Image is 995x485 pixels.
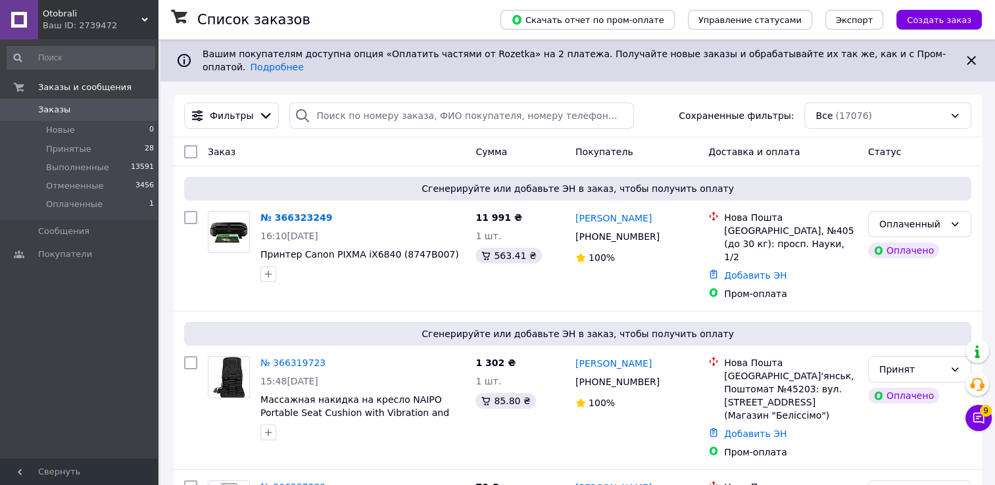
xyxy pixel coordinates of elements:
span: Покупатели [38,248,92,260]
span: Выполненные [46,162,109,173]
a: Добавить ЭН [724,428,787,439]
span: Скачать отчет по пром-оплате [511,14,664,26]
div: [GEOGRAPHIC_DATA]'янськ, Поштомат №45203: вул. [STREET_ADDRESS] (Магазин "Беліссімо") [724,369,858,422]
span: Экспорт [836,15,873,25]
a: Подробнее [251,62,304,72]
div: Нова Пошта [724,211,858,224]
span: Управление статусами [698,15,802,25]
div: [GEOGRAPHIC_DATA], №405 (до 30 кг): просп. Науки, 1/2 [724,224,858,264]
span: Оплаченные [46,198,103,210]
span: 3456 [135,180,154,192]
a: Принтер Canon PIXMA iX6840 (8747B007) [260,249,459,260]
div: Ваш ID: 2739472 [43,20,158,32]
span: Покупатель [575,147,633,157]
a: Добавить ЭН [724,270,787,281]
div: Нова Пошта [724,356,858,369]
span: Сумма [475,147,507,157]
img: Фото товару [208,218,249,246]
button: Экспорт [825,10,883,30]
span: 1 шт. [475,376,501,386]
span: Сохраненные фильтры: [679,109,794,122]
span: Доставка и оплата [708,147,800,157]
div: [PHONE_NUMBER] [573,373,662,391]
button: Создать заказ [896,10,982,30]
a: Фото товару [208,211,250,253]
input: Поиск по номеру заказа, ФИО покупателя, номеру телефона, Email, номеру накладной [289,103,633,129]
span: 100% [589,398,615,408]
span: 100% [589,252,615,263]
div: Оплаченный [879,217,944,231]
span: Заказы [38,104,70,116]
span: 1 302 ₴ [475,358,516,368]
a: [PERSON_NAME] [575,212,652,225]
span: Отмененные [46,180,103,192]
div: Принят [879,362,944,377]
span: 1 [149,198,154,210]
div: 85.80 ₴ [475,393,535,409]
div: Пром-оплата [724,287,858,300]
div: Пром-оплата [724,446,858,459]
div: 563.41 ₴ [475,248,541,264]
button: Чат с покупателем9 [965,405,992,431]
span: Сгенерируйте или добавьте ЭН в заказ, чтобы получить оплату [189,182,966,195]
span: 16:10[DATE] [260,231,318,241]
span: 1 шт. [475,231,501,241]
a: № 366319723 [260,358,326,368]
div: [PHONE_NUMBER] [573,227,662,246]
input: Поиск [7,46,155,70]
span: (17076) [835,110,871,121]
span: Новые [46,124,75,136]
img: Фото товару [213,357,245,398]
div: Оплачено [868,242,939,258]
span: 0 [149,124,154,136]
span: 28 [145,143,154,155]
a: Массажная накидка на кресло NAIPO Portable Seat Cushion with Vibration and Heat с подогревом и виб [260,394,449,431]
div: Оплачено [868,388,939,404]
button: Скачать отчет по пром-оплате [500,10,675,30]
span: Создать заказ [907,15,971,25]
a: [PERSON_NAME] [575,357,652,370]
span: Статус [868,147,902,157]
span: Сгенерируйте или добавьте ЭН в заказ, чтобы получить оплату [189,327,966,340]
span: Фильтры [210,109,253,122]
a: Создать заказ [883,14,982,24]
span: Все [815,109,833,122]
a: № 366323249 [260,212,332,223]
span: 9 [980,403,992,415]
span: Otobrali [43,8,141,20]
span: 13591 [131,162,154,173]
span: Принятые [46,143,91,155]
span: Сообщения [38,225,89,237]
span: Заказ [208,147,235,157]
span: 11 991 ₴ [475,212,522,223]
span: Вашим покупателям доступна опция «Оплатить частями от Rozetka» на 2 платежа. Получайте новые зака... [203,49,946,72]
button: Управление статусами [688,10,812,30]
a: Фото товару [208,356,250,398]
span: Заказы и сообщения [38,81,132,93]
h1: Список заказов [197,12,310,28]
span: 15:48[DATE] [260,376,318,386]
